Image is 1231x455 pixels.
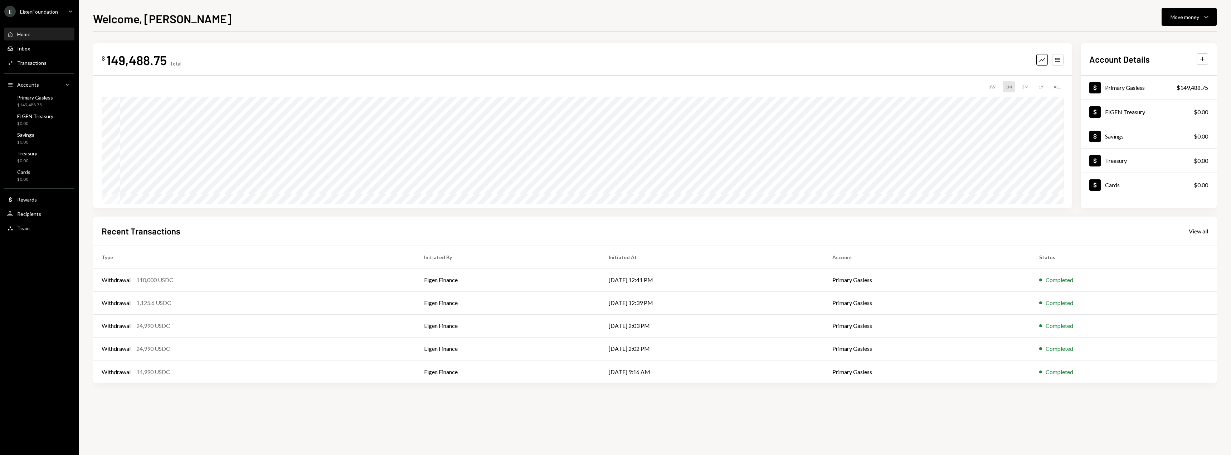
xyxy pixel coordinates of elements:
[102,276,131,284] div: Withdrawal
[4,78,74,91] a: Accounts
[4,207,74,220] a: Recipients
[1194,181,1208,189] div: $0.00
[824,360,1031,383] td: Primary Gasless
[1036,81,1046,92] div: 1Y
[824,291,1031,314] td: Primary Gasless
[600,314,824,337] td: [DATE] 2:03 PM
[1171,13,1199,21] div: Move money
[415,314,600,337] td: Eigen Finance
[17,60,47,66] div: Transactions
[415,268,600,291] td: Eigen Finance
[1105,133,1124,140] div: Savings
[1046,299,1073,307] div: Completed
[1081,173,1217,197] a: Cards$0.00
[17,169,30,175] div: Cards
[1019,81,1031,92] div: 3M
[4,148,74,165] a: Treasury$0.00
[1051,81,1064,92] div: ALL
[1089,53,1150,65] h2: Account Details
[415,337,600,360] td: Eigen Finance
[17,113,53,119] div: EIGEN Treasury
[1194,108,1208,116] div: $0.00
[17,82,39,88] div: Accounts
[93,246,415,268] th: Type
[4,42,74,55] a: Inbox
[1081,149,1217,173] a: Treasury$0.00
[102,299,131,307] div: Withdrawal
[102,321,131,330] div: Withdrawal
[1046,368,1073,376] div: Completed
[17,176,30,183] div: $0.00
[17,197,37,203] div: Rewards
[1105,84,1145,91] div: Primary Gasless
[4,130,74,147] a: Savings$0.00
[17,211,41,217] div: Recipients
[102,368,131,376] div: Withdrawal
[1162,8,1217,26] button: Move money
[17,158,37,164] div: $0.00
[1194,156,1208,165] div: $0.00
[600,337,824,360] td: [DATE] 2:02 PM
[4,222,74,234] a: Team
[1194,132,1208,141] div: $0.00
[136,344,170,353] div: 24,990 USDC
[600,268,824,291] td: [DATE] 12:41 PM
[4,111,74,128] a: EIGEN Treasury$0.00
[17,102,53,108] div: $149,488.75
[1003,81,1015,92] div: 1M
[102,55,105,62] div: $
[824,314,1031,337] td: Primary Gasless
[1031,246,1217,268] th: Status
[17,31,30,37] div: Home
[824,337,1031,360] td: Primary Gasless
[600,360,824,383] td: [DATE] 9:16 AM
[4,193,74,206] a: Rewards
[17,150,37,156] div: Treasury
[17,45,30,52] div: Inbox
[4,6,16,17] div: E
[415,360,600,383] td: Eigen Finance
[20,9,58,15] div: EigenFoundation
[824,246,1031,268] th: Account
[106,52,167,68] div: 149,488.75
[1046,344,1073,353] div: Completed
[600,246,824,268] th: Initiated At
[170,60,181,67] div: Total
[17,132,34,138] div: Savings
[17,95,53,101] div: Primary Gasless
[415,246,600,268] th: Initiated By
[136,276,173,284] div: 110,000 USDC
[17,139,34,145] div: $0.00
[824,268,1031,291] td: Primary Gasless
[4,167,74,184] a: Cards$0.00
[415,291,600,314] td: Eigen Finance
[136,299,171,307] div: 1,125.6 USDC
[17,121,53,127] div: $0.00
[4,92,74,110] a: Primary Gasless$149,488.75
[1105,181,1120,188] div: Cards
[1189,227,1208,235] a: View all
[1177,83,1208,92] div: $149,488.75
[1081,76,1217,100] a: Primary Gasless$149,488.75
[986,81,998,92] div: 1W
[1105,108,1145,115] div: EIGEN Treasury
[17,225,30,231] div: Team
[4,28,74,40] a: Home
[1105,157,1127,164] div: Treasury
[136,368,170,376] div: 14,990 USDC
[1046,276,1073,284] div: Completed
[1189,228,1208,235] div: View all
[136,321,170,330] div: 24,990 USDC
[4,56,74,69] a: Transactions
[600,291,824,314] td: [DATE] 12:39 PM
[1081,100,1217,124] a: EIGEN Treasury$0.00
[1046,321,1073,330] div: Completed
[1081,124,1217,148] a: Savings$0.00
[93,11,232,26] h1: Welcome, [PERSON_NAME]
[102,344,131,353] div: Withdrawal
[102,225,180,237] h2: Recent Transactions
